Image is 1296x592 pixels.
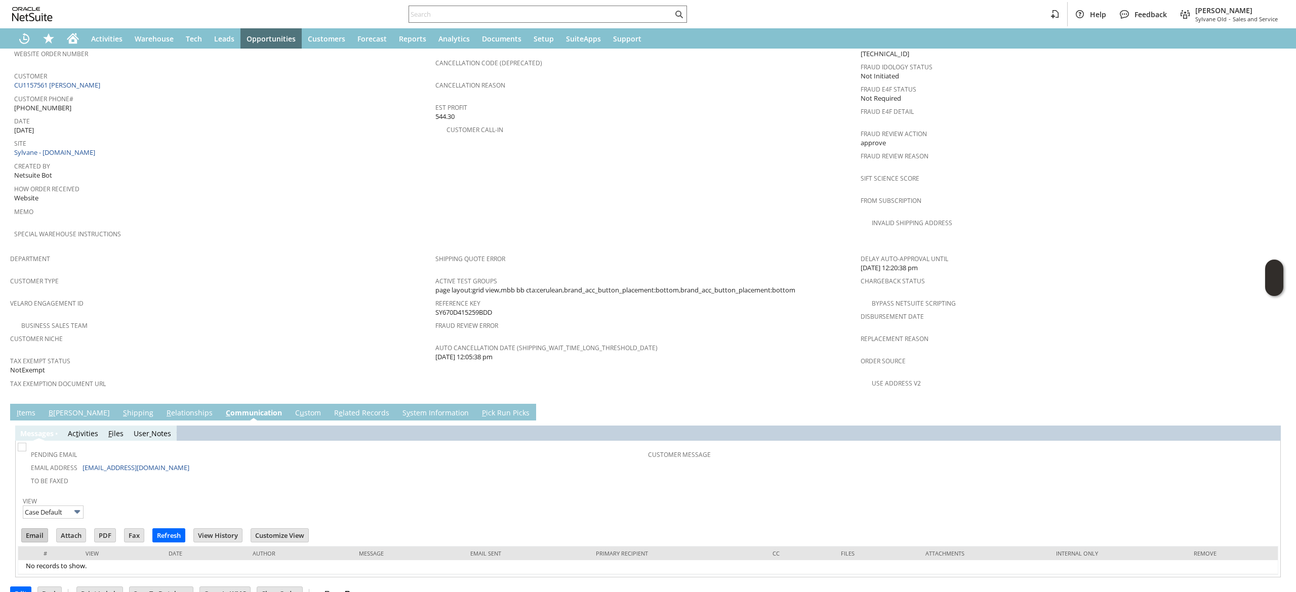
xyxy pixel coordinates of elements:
a: [EMAIL_ADDRESS][DOMAIN_NAME] [83,463,189,472]
a: Pick Run Picks [479,408,532,419]
div: Date [169,549,237,557]
span: Forecast [357,34,387,44]
a: How Order Received [14,185,79,193]
input: Fax [125,529,144,542]
div: Internal Only [1056,549,1179,557]
span: Not Required [861,94,901,103]
a: Files [108,429,124,438]
span: Analytics [438,34,470,44]
a: Memo [14,207,33,216]
a: Unrolled view on [1268,406,1280,418]
span: Not Initiated [861,71,899,81]
a: Sift Science Score [861,174,919,183]
a: Customer [14,72,47,80]
a: B[PERSON_NAME] [46,408,112,419]
a: Warehouse [129,28,180,49]
span: [DATE] 12:05:38 pm [435,352,493,362]
a: SuiteApps [560,28,607,49]
a: Est Profit [435,103,467,112]
span: e [339,408,343,417]
span: Reports [399,34,426,44]
a: To Be Faxed [31,477,68,485]
span: SY670D415259BDD [435,308,492,317]
div: Email Sent [470,549,581,557]
span: P [482,408,486,417]
td: No records to show. [18,560,1278,574]
input: PDF [95,529,115,542]
iframe: Click here to launch Oracle Guided Learning Help Panel [1265,260,1283,296]
a: Use Address V2 [872,379,921,388]
svg: Recent Records [18,32,30,45]
a: Reports [393,28,432,49]
span: [DATE] 12:20:38 pm [861,263,918,273]
a: Shipping Quote Error [435,255,505,263]
span: page layout:grid view,mbb bb cta:cerulean,brand_acc_button_placement:bottom,brand_acc_button_plac... [435,285,795,295]
a: Leads [208,28,240,49]
div: Cc [773,549,826,557]
span: Activities [91,34,123,44]
a: Replacement reason [861,334,928,343]
a: Chargeback Status [861,277,925,285]
div: Files [841,549,910,557]
div: Author [253,549,344,557]
span: g [42,429,46,438]
span: Customers [308,34,345,44]
span: Documents [482,34,521,44]
a: Tax Exempt Status [10,357,70,365]
span: Opportunities [247,34,296,44]
a: Department [10,255,50,263]
a: Reference Key [435,299,480,308]
span: Website [14,193,38,203]
span: [TECHNICAL_ID] [861,49,909,59]
a: Analytics [432,28,476,49]
a: Fraud Review Error [435,321,498,330]
a: Fraud Idology Status [861,63,933,71]
a: Recent Records [12,28,36,49]
a: Cancellation Reason [435,81,505,90]
a: Custom [293,408,323,419]
span: y [407,408,410,417]
a: Fraud Review Reason [861,152,928,160]
a: Order Source [861,357,906,365]
a: Date [14,117,30,125]
span: Warehouse [135,34,174,44]
input: Email [22,529,48,542]
a: Documents [476,28,528,49]
span: C [226,408,230,417]
a: Customer Type [10,277,59,285]
a: Created By [14,162,50,171]
div: View [86,549,153,557]
span: Help [1090,10,1106,19]
span: Sales and Service [1233,15,1278,23]
div: Message [359,549,455,557]
a: Customer Niche [10,334,63,343]
span: approve [861,138,886,148]
div: Primary Recipient [596,549,758,557]
a: Activities [85,28,129,49]
a: Sylvane - [DOMAIN_NAME] [14,148,98,157]
input: Refresh [153,529,185,542]
span: 544.30 [435,112,455,121]
a: Related Records [332,408,392,419]
div: Attachments [925,549,1041,557]
a: Velaro Engagement ID [10,299,84,308]
a: Customer Phone# [14,95,73,103]
a: Customer Call-in [447,125,503,134]
span: u [300,408,304,417]
svg: logo [12,7,53,21]
a: Items [14,408,38,419]
img: Unchecked [18,443,26,451]
a: System Information [400,408,471,419]
a: View [23,497,37,505]
a: Site [14,139,26,148]
a: CU1157561 [PERSON_NAME] [14,80,103,90]
a: From Subscription [861,196,921,205]
input: Search [409,8,673,20]
a: Business Sales Team [21,321,88,330]
span: [PHONE_NUMBER] [14,103,71,113]
span: NotExempt [10,365,45,375]
a: UserNotes [134,429,171,438]
a: Activities [68,429,98,438]
span: F [108,429,112,438]
div: Remove [1194,549,1270,557]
